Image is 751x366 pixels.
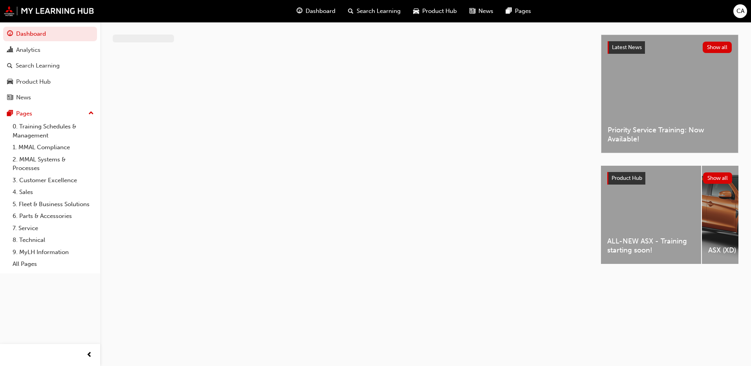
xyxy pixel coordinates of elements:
span: CA [736,7,744,16]
span: pages-icon [506,6,512,16]
div: Pages [16,109,32,118]
a: 3. Customer Excellence [9,174,97,187]
button: CA [733,4,747,18]
span: Product Hub [422,7,457,16]
a: 4. Sales [9,186,97,198]
span: ALL-NEW ASX - Training starting soon! [607,237,695,254]
a: Latest NewsShow allPriority Service Training: Now Available! [601,35,738,153]
a: 5. Fleet & Business Solutions [9,198,97,210]
span: pages-icon [7,110,13,117]
a: 6. Parts & Accessories [9,210,97,222]
a: Analytics [3,43,97,57]
span: Latest News [612,44,642,51]
span: car-icon [413,6,419,16]
div: Product Hub [16,77,51,86]
span: search-icon [7,62,13,70]
img: mmal [4,6,94,16]
span: Product Hub [612,175,642,181]
div: Search Learning [16,61,60,70]
a: Latest NewsShow all [608,41,732,54]
span: news-icon [469,6,475,16]
a: Search Learning [3,59,97,73]
span: car-icon [7,79,13,86]
a: 2. MMAL Systems & Processes [9,154,97,174]
span: Search Learning [357,7,401,16]
span: Dashboard [306,7,335,16]
span: search-icon [348,6,354,16]
span: guage-icon [7,31,13,38]
button: Show all [703,172,733,184]
a: All Pages [9,258,97,270]
span: up-icon [88,108,94,119]
a: search-iconSearch Learning [342,3,407,19]
button: Pages [3,106,97,121]
span: news-icon [7,94,13,101]
a: pages-iconPages [500,3,537,19]
span: prev-icon [86,350,92,360]
span: News [478,7,493,16]
span: guage-icon [297,6,302,16]
a: Product Hub [3,75,97,89]
a: 9. MyLH Information [9,246,97,258]
a: 8. Technical [9,234,97,246]
a: 1. MMAL Compliance [9,141,97,154]
a: Product HubShow all [607,172,732,185]
a: 0. Training Schedules & Management [9,121,97,141]
a: news-iconNews [463,3,500,19]
button: DashboardAnalyticsSearch LearningProduct HubNews [3,25,97,106]
button: Show all [703,42,732,53]
span: Priority Service Training: Now Available! [608,126,732,143]
span: chart-icon [7,47,13,54]
span: Pages [515,7,531,16]
div: News [16,93,31,102]
a: News [3,90,97,105]
a: Dashboard [3,27,97,41]
div: Analytics [16,46,40,55]
a: 7. Service [9,222,97,234]
a: ALL-NEW ASX - Training starting soon! [601,166,701,264]
a: car-iconProduct Hub [407,3,463,19]
a: guage-iconDashboard [290,3,342,19]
